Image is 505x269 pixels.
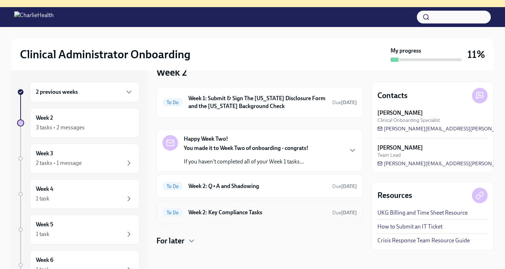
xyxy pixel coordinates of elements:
[377,152,401,158] span: Team Lead
[332,99,357,106] span: October 15th, 2025 10:00
[36,195,49,203] div: 1 task
[391,47,421,55] strong: My progress
[20,47,190,61] h2: Clinical Administrator Onboarding
[17,179,139,209] a: Week 41 task
[184,135,228,143] strong: Happy Week Two!
[36,114,53,122] h6: Week 2
[36,124,85,131] div: 3 tasks • 2 messages
[36,150,53,157] h6: Week 3
[36,230,49,238] div: 1 task
[188,209,327,216] h6: Week 2: Key Compliance Tasks
[17,215,139,244] a: Week 51 task
[377,223,442,231] a: How to Submit an IT Ticket
[332,183,357,189] span: Due
[341,210,357,216] strong: [DATE]
[377,190,412,201] h4: Resources
[377,109,423,117] strong: [PERSON_NAME]
[36,256,53,264] h6: Week 6
[156,66,187,79] h3: Week 2
[377,209,468,217] a: UKG Billing and Time Sheet Resource
[162,181,357,192] a: To DoWeek 2: Q+A and ShadowingDue[DATE]
[184,158,308,166] p: If you haven't completed all of your Week 1 tasks...
[162,210,183,215] span: To Do
[377,237,470,244] a: Crisis Response Team Resource Guide
[184,145,308,151] strong: You made it to Week Two of onboarding - congrats!
[377,117,440,124] span: Clinical Onboarding Specialist
[162,100,183,105] span: To Do
[332,209,357,216] span: October 20th, 2025 10:00
[341,99,357,106] strong: [DATE]
[341,183,357,189] strong: [DATE]
[156,236,363,246] div: For later
[14,11,54,23] img: CharlieHealth
[156,236,184,246] h4: For later
[36,88,78,96] h6: 2 previous weeks
[36,159,82,167] div: 2 tasks • 1 message
[467,48,485,61] h3: 11%
[188,95,327,110] h6: Week 1: Submit & Sign The [US_STATE] Disclosure Form and the [US_STATE] Background Check
[377,90,408,101] h4: Contacts
[36,221,53,228] h6: Week 5
[30,82,139,102] div: 2 previous weeks
[188,182,327,190] h6: Week 2: Q+A and Shadowing
[332,99,357,106] span: Due
[162,93,357,112] a: To DoWeek 1: Submit & Sign The [US_STATE] Disclosure Form and the [US_STATE] Background CheckDue[...
[332,183,357,190] span: October 20th, 2025 10:00
[17,144,139,173] a: Week 32 tasks • 1 message
[17,108,139,138] a: Week 23 tasks • 2 messages
[36,185,53,193] h6: Week 4
[332,210,357,216] span: Due
[162,207,357,218] a: To DoWeek 2: Key Compliance TasksDue[DATE]
[162,184,183,189] span: To Do
[377,144,423,152] strong: [PERSON_NAME]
